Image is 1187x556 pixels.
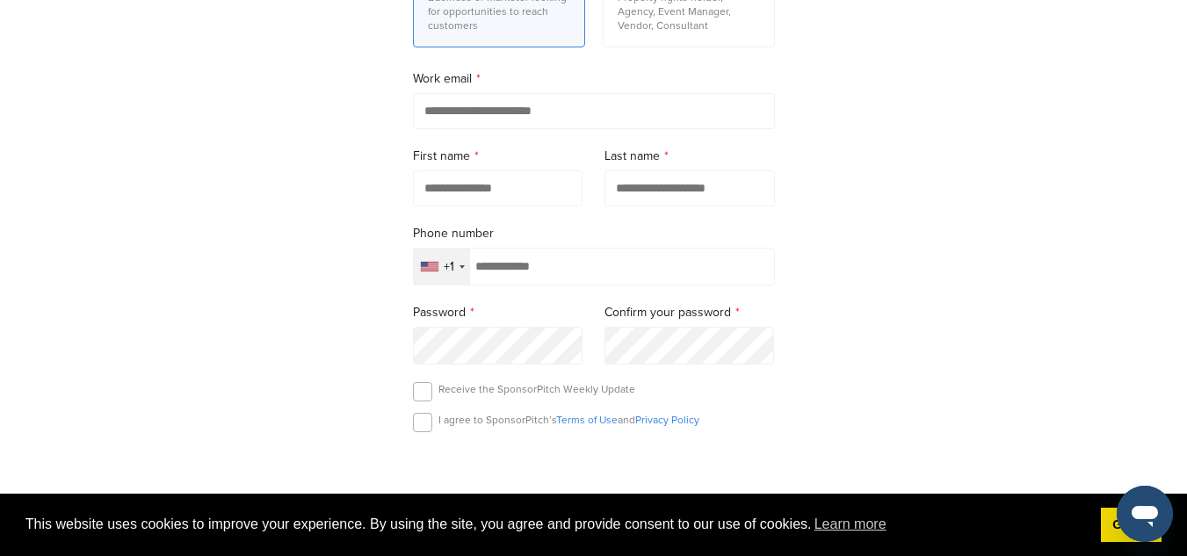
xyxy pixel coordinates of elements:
a: learn more about cookies [812,511,889,538]
span: This website uses cookies to improve your experience. By using the site, you agree and provide co... [25,511,1087,538]
label: Last name [604,147,775,166]
p: Receive the SponsorPitch Weekly Update [438,382,635,396]
label: Work email [413,69,775,89]
label: Phone number [413,224,775,243]
div: +1 [444,261,454,273]
a: Privacy Policy [635,414,699,426]
iframe: Button to launch messaging window [1117,486,1173,542]
iframe: reCAPTCHA [494,452,694,504]
a: Terms of Use [556,414,618,426]
label: First name [413,147,583,166]
a: dismiss cookie message [1101,508,1162,543]
p: I agree to SponsorPitch’s and [438,413,699,427]
div: Selected country [414,249,470,285]
label: Password [413,303,583,322]
label: Confirm your password [604,303,775,322]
